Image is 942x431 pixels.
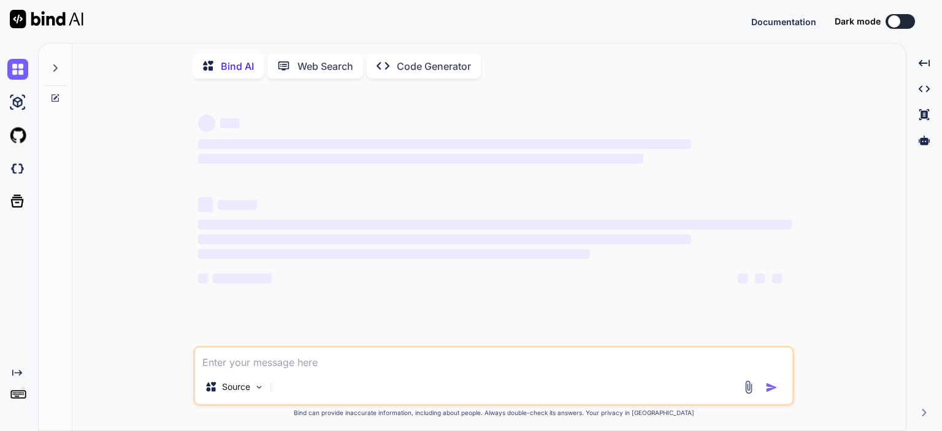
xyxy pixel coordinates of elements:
span: ‌ [218,200,257,210]
span: ‌ [772,273,782,283]
span: Documentation [751,17,816,27]
img: darkCloudIdeIcon [7,158,28,179]
p: Web Search [297,59,353,74]
img: ai-studio [7,92,28,113]
span: ‌ [198,273,208,283]
span: ‌ [738,273,748,283]
img: Pick Models [254,382,264,392]
img: chat [7,59,28,80]
p: Bind AI [221,59,254,74]
img: attachment [741,380,756,394]
span: ‌ [198,234,691,244]
span: ‌ [213,273,272,283]
span: ‌ [755,273,765,283]
span: ‌ [198,197,213,212]
span: ‌ [198,154,643,164]
img: icon [765,381,778,394]
span: ‌ [198,139,691,149]
p: Code Generator [397,59,471,74]
p: Bind can provide inaccurate information, including about people. Always double-check its answers.... [193,408,794,418]
img: Bind AI [10,10,83,28]
span: ‌ [220,118,240,128]
span: ‌ [198,249,590,259]
span: ‌ [198,115,215,132]
p: Source [222,381,250,393]
span: Dark mode [835,15,881,28]
img: githubLight [7,125,28,146]
span: ‌ [198,219,792,229]
button: Documentation [751,15,816,28]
